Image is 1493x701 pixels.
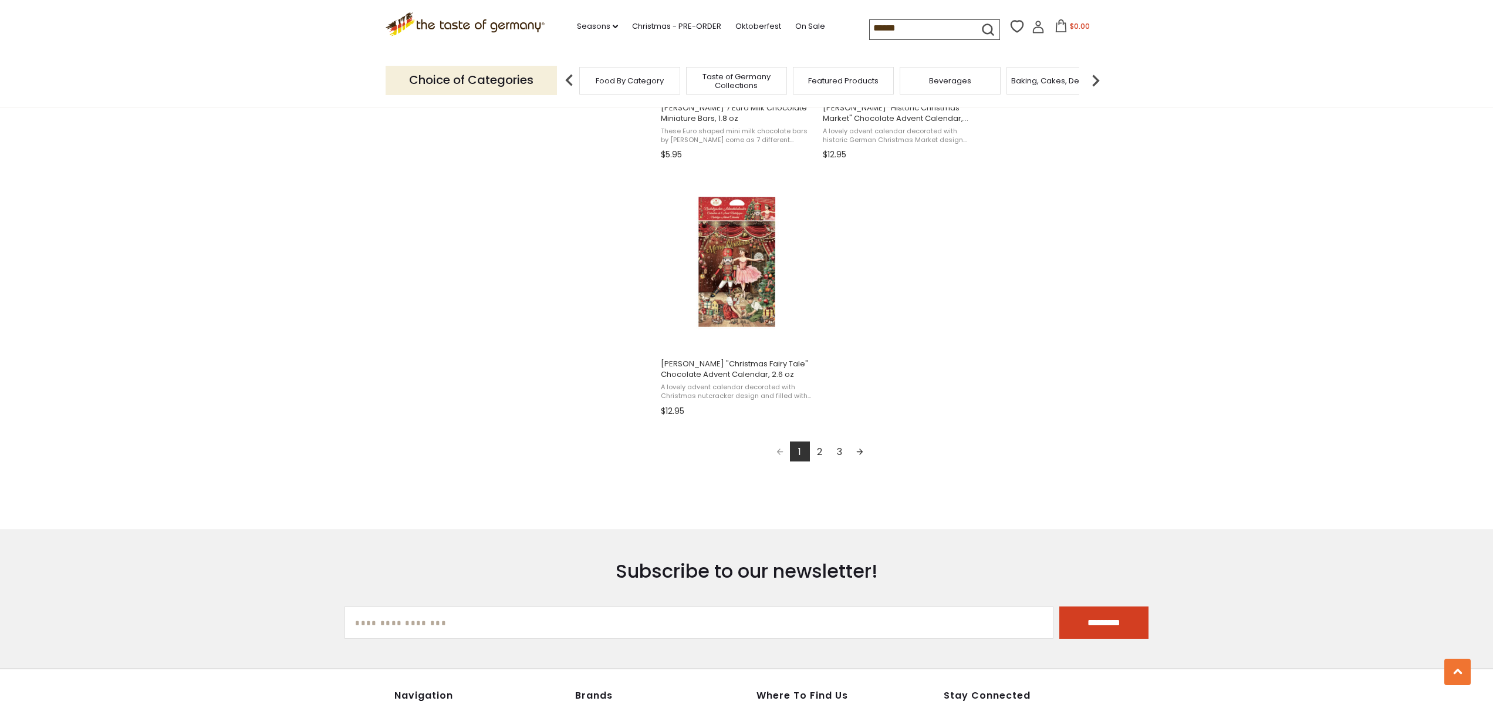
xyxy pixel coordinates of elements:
span: $0.00 [1070,21,1090,31]
button: $0.00 [1047,19,1097,37]
span: [PERSON_NAME] 7 Euro Milk Chocolate Miniature Bars, 1.8 oz [661,103,813,124]
a: Heidel "Christmas Fairy Tale" Chocolate Advent Calendar, 2.6 oz [659,174,815,420]
span: These Euro shaped mini milk chocolate bars by [PERSON_NAME] come as 7 different banknotes. Perfec... [661,127,813,145]
a: Featured Products [808,76,879,85]
a: Baking, Cakes, Desserts [1011,76,1102,85]
img: previous arrow [558,69,581,92]
div: Pagination [661,442,978,465]
a: Beverages [929,76,971,85]
span: [PERSON_NAME] "Historic Christmas Market" Chocolate Advent Calendar, 2.6 oz [823,103,975,124]
a: 2 [810,442,830,461]
span: [PERSON_NAME] "Christmas Fairy Tale" Chocolate Advent Calendar, 2.6 oz [661,359,813,380]
a: Taste of Germany Collections [690,72,783,90]
span: A lovely advent calendar decorated with Christmas nutcracker design and filled with 24 delicious ... [661,383,813,401]
h3: Subscribe to our newsletter! [344,560,1148,583]
img: next arrow [1084,69,1107,92]
span: $12.95 [661,405,684,417]
img: Heidel Christmas Fairy Tale Chocolate Advent Calendar [659,184,815,340]
a: 1 [790,442,810,461]
p: Choice of Categories [386,66,557,95]
a: Oktoberfest [735,20,781,33]
a: Next page [850,442,870,461]
a: Food By Category [596,76,664,85]
span: $5.95 [661,149,682,161]
span: $12.95 [823,149,846,161]
a: Christmas - PRE-ORDER [632,20,721,33]
a: Seasons [577,20,618,33]
a: On Sale [795,20,825,33]
span: A lovely advent calendar decorated with historic German Christmas Market design and filled with 2... [823,127,975,145]
a: 3 [830,442,850,461]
